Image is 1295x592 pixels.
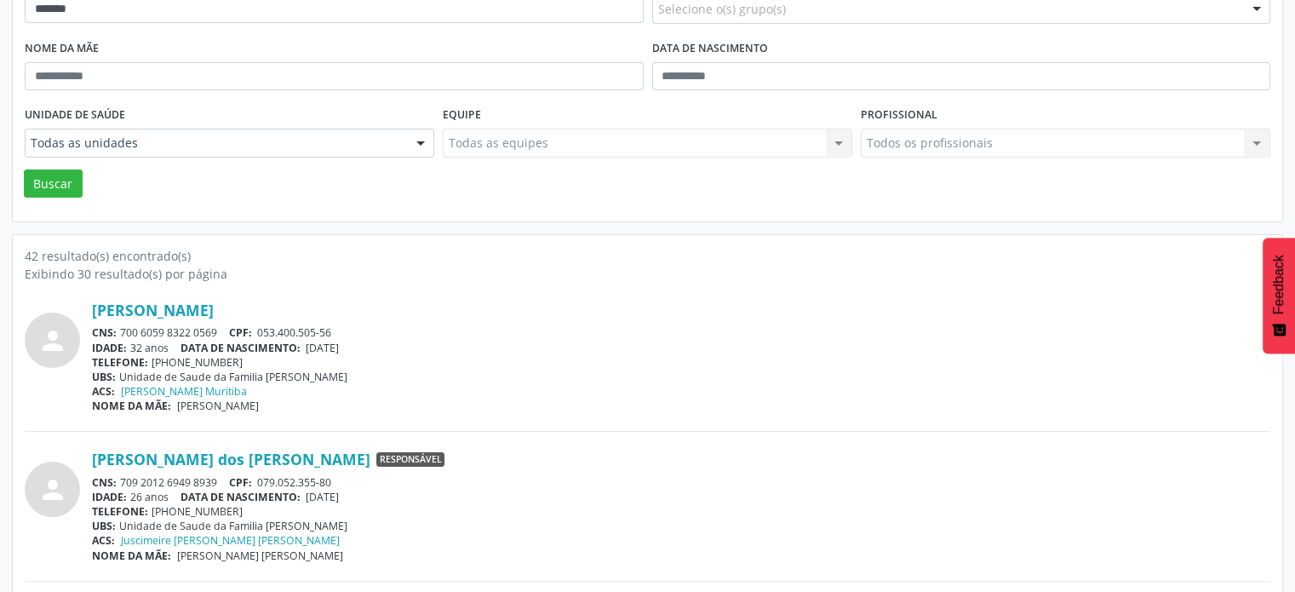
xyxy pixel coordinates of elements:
[37,474,68,505] i: person
[92,384,115,399] span: ACS:
[92,504,148,519] span: TELEFONE:
[25,265,1270,283] div: Exibindo 30 resultado(s) por página
[31,135,399,152] span: Todas as unidades
[92,490,1270,504] div: 26 anos
[25,247,1270,265] div: 42 resultado(s) encontrado(s)
[25,36,99,62] label: Nome da mãe
[92,325,117,340] span: CNS:
[177,399,259,413] span: [PERSON_NAME]
[92,370,116,384] span: UBS:
[257,475,331,490] span: 079.052.355-80
[652,36,768,62] label: Data de nascimento
[92,504,1270,519] div: [PHONE_NUMBER]
[37,325,68,356] i: person
[92,490,127,504] span: IDADE:
[92,355,1270,370] div: [PHONE_NUMBER]
[1271,255,1286,314] span: Feedback
[92,399,171,413] span: NOME DA MÃE:
[121,384,247,399] a: [PERSON_NAME] Muritiba
[180,341,301,355] span: DATA DE NASCIMENTO:
[92,341,127,355] span: IDADE:
[861,102,937,129] label: Profissional
[257,325,331,340] span: 053.400.505-56
[177,549,343,563] span: [PERSON_NAME] [PERSON_NAME]
[92,475,1270,490] div: 709 2012 6949 8939
[92,355,148,370] span: TELEFONE:
[25,102,125,129] label: Unidade de saúde
[92,519,1270,533] div: Unidade de Saude da Familia [PERSON_NAME]
[92,301,214,319] a: [PERSON_NAME]
[92,533,115,548] span: ACS:
[92,549,171,563] span: NOME DA MÃE:
[92,519,116,533] span: UBS:
[229,475,252,490] span: CPF:
[92,475,117,490] span: CNS:
[306,341,339,355] span: [DATE]
[92,450,370,468] a: [PERSON_NAME] dos [PERSON_NAME]
[306,490,339,504] span: [DATE]
[376,452,444,468] span: Responsável
[92,370,1270,384] div: Unidade de Saude da Familia [PERSON_NAME]
[121,533,340,548] a: Juscimeire [PERSON_NAME] [PERSON_NAME]
[229,325,252,340] span: CPF:
[1263,238,1295,353] button: Feedback - Mostrar pesquisa
[92,341,1270,355] div: 32 anos
[180,490,301,504] span: DATA DE NASCIMENTO:
[443,102,481,129] label: Equipe
[24,170,83,198] button: Buscar
[92,325,1270,340] div: 700 6059 8322 0569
